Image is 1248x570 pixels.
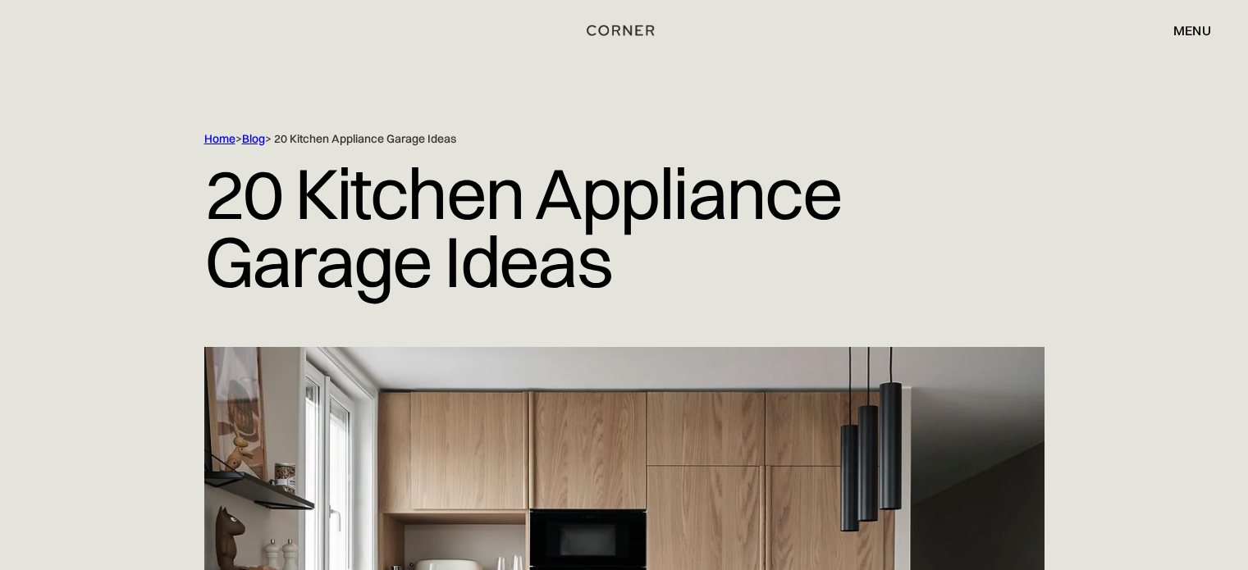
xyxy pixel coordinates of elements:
div: menu [1173,24,1211,37]
a: home [581,20,666,41]
h1: 20 Kitchen Appliance Garage Ideas [204,147,1045,308]
div: > > 20 Kitchen Appliance Garage Ideas [204,131,976,147]
a: Blog [242,131,265,146]
a: Home [204,131,235,146]
div: menu [1157,16,1211,44]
